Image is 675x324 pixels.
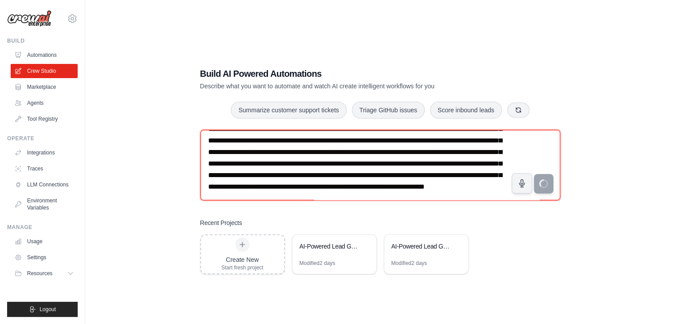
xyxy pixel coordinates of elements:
button: Get new suggestions [507,103,529,118]
div: Build [7,37,78,44]
a: Marketplace [11,80,78,94]
div: AI-Powered Lead Generation & Engagement System [391,242,452,251]
a: Usage [11,234,78,249]
iframe: Chat Widget [631,281,675,324]
button: Score inbound leads [430,102,502,119]
a: Agents [11,96,78,110]
button: Logout [7,302,78,317]
div: AI-Powered Lead Generation & Engagement System [300,242,360,251]
a: Tool Registry [11,112,78,126]
img: Logo [7,10,51,27]
h3: Recent Projects [200,218,242,227]
a: Automations [11,48,78,62]
button: Triage GitHub issues [352,102,425,119]
button: Click to speak your automation idea [512,173,532,194]
h1: Build AI Powered Automations [200,67,498,80]
div: Operate [7,135,78,142]
div: Start fresh project [221,264,264,271]
a: Crew Studio [11,64,78,78]
a: Traces [11,162,78,176]
a: Integrations [11,146,78,160]
div: Modified 2 days [300,260,336,267]
button: Resources [11,266,78,281]
div: Modified 2 days [391,260,427,267]
button: Summarize customer support tickets [231,102,346,119]
span: Resources [27,270,52,277]
div: Manage [7,224,78,231]
a: LLM Connections [11,178,78,192]
span: Logout [39,306,56,313]
a: Environment Variables [11,194,78,215]
a: Settings [11,250,78,265]
p: Describe what you want to automate and watch AI create intelligent workflows for you [200,82,498,91]
div: Create New [221,255,264,264]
